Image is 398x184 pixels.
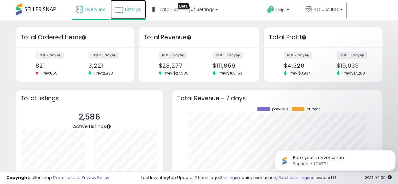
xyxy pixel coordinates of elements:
div: Last InventoryLab Update: 2 hours ago, require user action, not synced. [141,175,392,181]
div: Tooltip anchor [178,3,189,9]
div: Tooltip anchor [81,35,87,40]
label: last 30 days [88,52,119,59]
span: Overview [84,6,105,13]
label: last 7 days [284,52,312,59]
div: Tooltip anchor [186,35,192,40]
span: DataHub [159,6,178,13]
span: Prev: $27,505 [161,70,191,76]
div: Tooltip anchor [106,124,111,129]
a: Help [262,1,300,20]
label: last 7 days [159,52,187,59]
span: Prev: $17,268 [339,70,368,76]
div: $4,320 [284,62,318,69]
div: 821 [36,62,70,69]
a: 3 listings [220,175,237,181]
b: 2395 [39,170,52,178]
span: Prev: 2,830 [91,70,116,76]
i: Get Help [267,6,275,14]
span: BG USA INC [314,6,338,13]
strong: Copyright [6,175,29,181]
h3: Total Profit [269,33,378,42]
iframe: Intercom notifications message [272,137,398,181]
b: 2344 [111,170,125,178]
h3: Total Revenue - 7 days [177,96,378,101]
a: Terms of Use [54,175,81,181]
span: Prev: $103,153 [216,70,245,76]
div: seller snap | | [6,175,109,181]
span: Prev: $3,934 [287,70,314,76]
div: $19,039 [337,62,371,69]
span: Active Listings [73,123,106,130]
span: Help [276,7,285,13]
div: Tooltip anchor [301,35,307,40]
span: current [306,107,320,111]
label: last 30 days [213,52,243,59]
span: previous [272,107,289,111]
span: Prev: 855 [38,70,61,76]
label: last 7 days [36,52,64,59]
p: 2,586 [73,111,106,123]
div: $111,859 [213,62,248,69]
span: Listings [125,6,141,13]
h3: Total Revenue [143,33,255,42]
div: $28,277 [159,62,194,69]
h3: Total Listings [20,96,158,101]
h3: Total Ordered Items [20,33,129,42]
label: last 30 days [337,52,367,59]
div: 3,221 [88,62,123,69]
a: Privacy Policy [81,175,109,181]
